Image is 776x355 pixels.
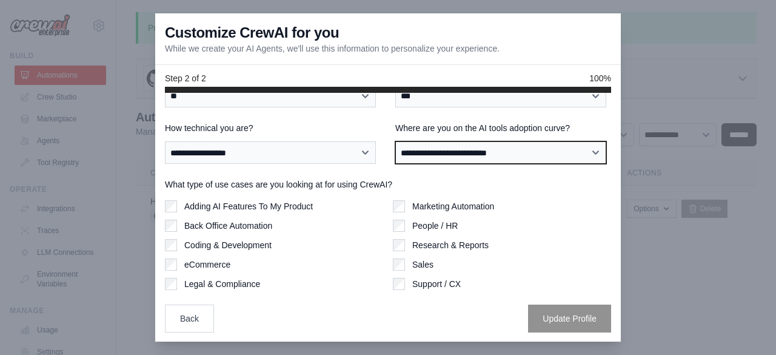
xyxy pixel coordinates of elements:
label: Support / CX [412,278,461,290]
label: Back Office Automation [184,220,272,232]
label: People / HR [412,220,458,232]
label: Research & Reports [412,239,489,251]
label: Coding & Development [184,239,272,251]
label: Legal & Compliance [184,278,260,290]
h3: Customize CrewAI for you [165,23,339,42]
label: What type of use cases are you looking at for using CrewAI? [165,178,611,191]
label: Adding AI Features To My Product [184,200,313,212]
span: 100% [589,72,611,84]
span: Step 2 of 2 [165,72,206,84]
label: Where are you on the AI tools adoption curve? [395,122,611,134]
label: How technical you are? [165,122,381,134]
label: Marketing Automation [412,200,494,212]
label: eCommerce [184,259,230,271]
p: While we create your AI Agents, we'll use this information to personalize your experience. [165,42,500,55]
label: Sales [412,259,433,271]
button: Update Profile [528,305,611,333]
button: Back [165,305,214,333]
